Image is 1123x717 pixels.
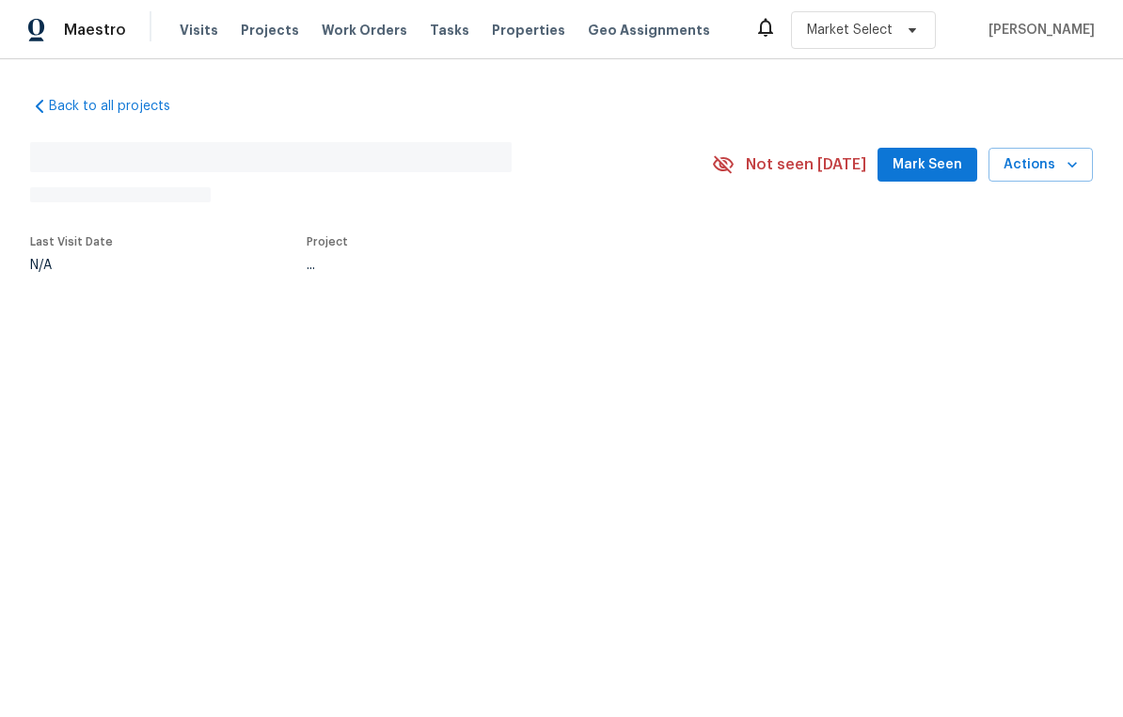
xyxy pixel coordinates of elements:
[1004,153,1078,177] span: Actions
[893,153,962,177] span: Mark Seen
[180,21,218,40] span: Visits
[588,21,710,40] span: Geo Assignments
[322,21,407,40] span: Work Orders
[30,236,113,247] span: Last Visit Date
[30,97,211,116] a: Back to all projects
[981,21,1095,40] span: [PERSON_NAME]
[989,148,1093,183] button: Actions
[746,155,866,174] span: Not seen [DATE]
[492,21,565,40] span: Properties
[307,259,668,272] div: ...
[30,259,113,272] div: N/A
[307,236,348,247] span: Project
[807,21,893,40] span: Market Select
[64,21,126,40] span: Maestro
[878,148,977,183] button: Mark Seen
[430,24,469,37] span: Tasks
[241,21,299,40] span: Projects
